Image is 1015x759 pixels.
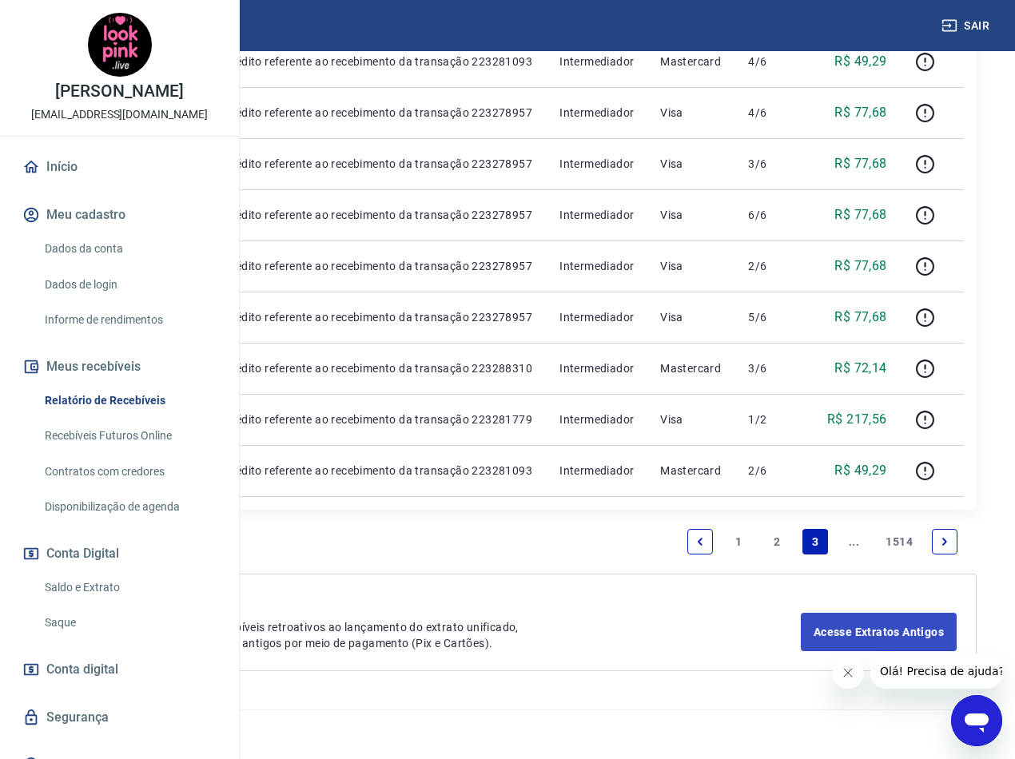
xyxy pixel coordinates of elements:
button: Meu cadastro [19,197,220,232]
p: Intermediador [559,258,635,274]
p: Visa [660,207,722,223]
iframe: 회사에서 보낸 메시지 [870,654,1002,689]
p: Extratos Antigos [80,594,801,613]
p: 5/6 [748,309,796,325]
a: Conta digital [19,652,220,687]
p: Crédito referente ao recebimento da transação 223281779 [224,411,534,427]
p: Intermediador [559,309,635,325]
p: Crédito referente ao recebimento da transação 223288310 [224,360,534,376]
a: Page 1 [726,529,751,554]
p: R$ 217,56 [827,410,887,429]
iframe: 메시지 닫기 [832,657,864,689]
a: Acesse Extratos Antigos [801,613,957,651]
p: Intermediador [559,207,635,223]
p: Para ver lançamentos de recebíveis retroativos ao lançamento do extrato unificado, você pode aces... [80,619,801,651]
iframe: 메시징 창을 시작하는 버튼 [951,695,1002,746]
p: R$ 72,14 [834,359,886,378]
a: Previous page [687,529,713,554]
p: Intermediador [559,156,635,172]
p: Visa [660,309,722,325]
p: R$ 77,68 [834,154,886,173]
button: Meus recebíveis [19,349,220,384]
a: Informe de rendimentos [38,304,220,336]
img: f5e2b5f2-de41-4e9a-a4e6-a6c2332be871.jpeg [88,13,152,77]
p: Crédito referente ao recebimento da transação 223278957 [224,105,534,121]
p: Intermediador [559,463,635,479]
p: R$ 77,68 [834,103,886,122]
p: [EMAIL_ADDRESS][DOMAIN_NAME] [31,106,208,123]
p: R$ 77,68 [834,308,886,327]
p: Visa [660,156,722,172]
span: Olá! Precisa de ajuda? [10,11,134,24]
a: Segurança [19,700,220,735]
p: Mastercard [660,463,722,479]
p: Crédito referente ao recebimento da transação 223278957 [224,207,534,223]
p: 2025 © [38,723,977,740]
ul: Pagination [681,523,964,561]
p: Visa [660,258,722,274]
p: Intermediador [559,105,635,121]
p: 4/6 [748,105,796,121]
p: Crédito referente ao recebimento da transação 223281093 [224,54,534,70]
p: Crédito referente ao recebimento da transação 223281093 [224,463,534,479]
p: Mastercard [660,54,722,70]
a: Disponibilização de agenda [38,491,220,523]
a: Dados da conta [38,232,220,265]
a: Saldo e Extrato [38,571,220,604]
p: 2/6 [748,258,796,274]
p: 3/6 [748,156,796,172]
a: Page 2 [764,529,790,554]
button: Sair [938,11,996,41]
p: 6/6 [748,207,796,223]
a: Início [19,149,220,185]
p: R$ 77,68 [834,256,886,276]
a: Recebíveis Futuros Online [38,419,220,452]
p: Mastercard [660,360,722,376]
a: Next page [932,529,957,554]
p: Crédito referente ao recebimento da transação 223278957 [224,309,534,325]
p: Intermediador [559,360,635,376]
p: Crédito referente ao recebimento da transação 223278957 [224,156,534,172]
a: Saque [38,606,220,639]
p: 4/6 [748,54,796,70]
p: R$ 49,29 [834,52,886,71]
a: Relatório de Recebíveis [38,384,220,417]
a: Dados de login [38,268,220,301]
p: R$ 77,68 [834,205,886,225]
p: 2/6 [748,463,796,479]
p: Crédito referente ao recebimento da transação 223278957 [224,258,534,274]
button: Conta Digital [19,536,220,571]
p: 1/2 [748,411,796,427]
p: Visa [660,105,722,121]
p: R$ 49,29 [834,461,886,480]
p: 3/6 [748,360,796,376]
p: Intermediador [559,411,635,427]
a: Page 1514 [879,529,919,554]
span: Conta digital [46,658,118,681]
p: Intermediador [559,54,635,70]
a: Jump forward [841,529,866,554]
p: Visa [660,411,722,427]
a: Page 3 is your current page [802,529,828,554]
p: [PERSON_NAME] [55,83,183,100]
a: Contratos com credores [38,455,220,488]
